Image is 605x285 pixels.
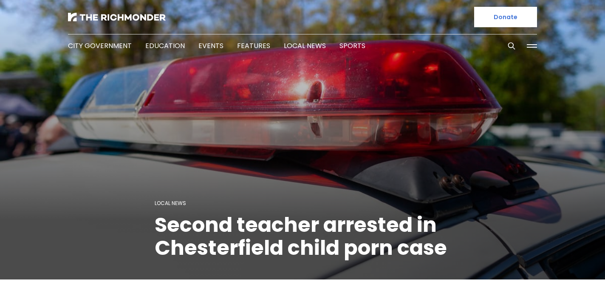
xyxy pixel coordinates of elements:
[68,13,166,21] img: The Richmonder
[393,243,605,285] iframe: portal-trigger
[237,41,270,51] a: Features
[145,41,185,51] a: Education
[284,41,326,51] a: Local News
[505,40,518,52] button: Search this site
[68,41,132,51] a: City Government
[198,41,223,51] a: Events
[155,199,186,207] a: Local News
[339,41,365,51] a: Sports
[155,214,450,259] h1: Second teacher arrested in Chesterfield child porn case
[474,7,537,27] a: Donate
